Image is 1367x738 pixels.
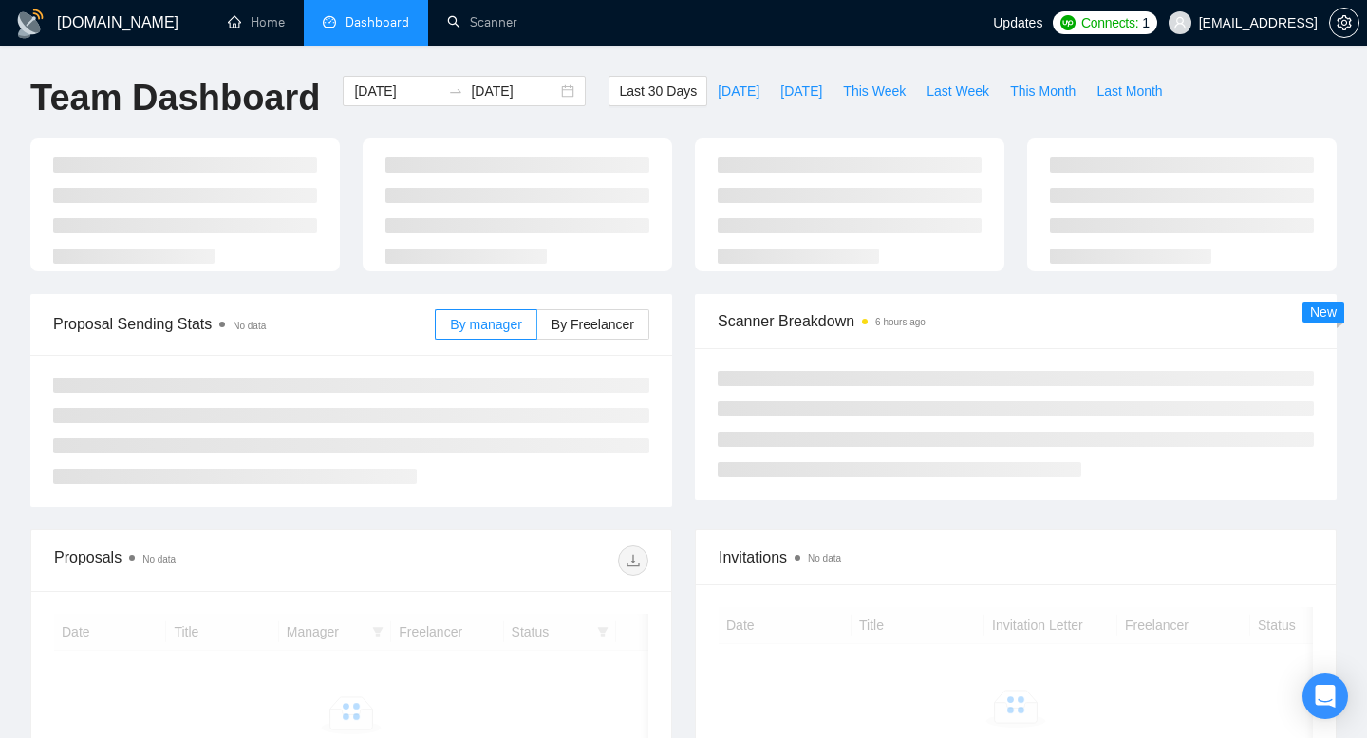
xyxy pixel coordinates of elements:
span: Dashboard [346,14,409,30]
span: This Month [1010,81,1076,101]
span: Connects: [1081,12,1138,33]
span: Updates [993,15,1042,30]
span: [DATE] [718,81,759,101]
span: Last Week [927,81,989,101]
input: Start date [354,81,440,101]
time: 6 hours ago [875,317,926,327]
span: Last 30 Days [619,81,697,101]
span: Proposal Sending Stats [53,312,435,336]
img: upwork-logo.png [1060,15,1076,30]
span: Last Month [1096,81,1162,101]
button: This Week [833,76,916,106]
span: dashboard [323,15,336,28]
h1: Team Dashboard [30,76,320,120]
span: No data [233,321,266,331]
span: No data [808,553,841,563]
a: searchScanner [447,14,517,30]
button: Last Week [916,76,1000,106]
span: setting [1330,15,1358,30]
span: [DATE] [780,81,822,101]
button: This Month [1000,76,1086,106]
div: Proposals [54,545,351,576]
span: Scanner Breakdown [718,309,1314,333]
span: By Freelancer [552,317,634,332]
div: Open Intercom Messenger [1302,673,1348,719]
span: This Week [843,81,906,101]
button: setting [1329,8,1359,38]
button: Last Month [1086,76,1172,106]
img: logo [15,9,46,39]
a: setting [1329,15,1359,30]
span: user [1173,16,1187,29]
span: New [1310,304,1337,320]
span: No data [142,554,176,564]
span: By manager [450,317,521,332]
button: [DATE] [770,76,833,106]
span: 1 [1142,12,1150,33]
button: [DATE] [707,76,770,106]
span: swap-right [448,83,463,99]
button: Last 30 Days [609,76,707,106]
input: End date [471,81,557,101]
a: homeHome [228,14,285,30]
span: Invitations [719,545,1313,569]
span: to [448,83,463,99]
